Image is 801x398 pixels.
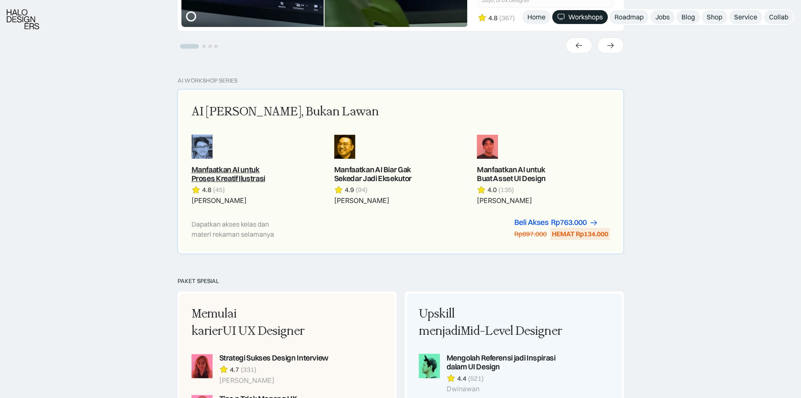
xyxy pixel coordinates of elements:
div: [PERSON_NAME] [219,377,328,385]
div: 4.8 [488,13,498,22]
div: PAKET SPESIAL [178,278,624,285]
a: Strategi Sukses Design Interview4.7(331)[PERSON_NAME] [192,354,336,385]
button: Go to slide 4 [214,45,218,48]
div: Upskill menjadi [419,305,564,340]
span: Mid-Level Designer [460,324,562,338]
button: Go to slide 3 [208,45,212,48]
div: (367) [499,13,515,22]
div: Workshops [568,13,603,21]
a: Jobs [650,10,675,24]
div: Dapatkan akses kelas dan materi rekaman selamanya [192,219,287,239]
div: Rp763.000 [551,218,587,227]
div: Shop [707,13,722,21]
button: Go to slide 1 [180,44,199,49]
div: Mengolah Referensi jadi Inspirasi dalam UI Design [447,354,564,371]
div: AI Workshop Series [178,77,237,84]
div: Blog [681,13,695,21]
div: Roadmap [615,13,644,21]
a: Mengolah Referensi jadi Inspirasi dalam UI Design4.4(521)Dwinawan [419,354,564,393]
div: 4.4 [457,374,466,383]
div: Service [734,13,757,21]
div: HEMAT Rp134.000 [552,230,608,238]
div: Beli Akses [514,218,548,227]
button: Go to slide 2 [202,45,206,48]
div: (331) [241,365,256,374]
a: Beli AksesRp763.000 [514,218,598,227]
div: Jobs [655,13,670,21]
div: AI [PERSON_NAME], Bukan Lawan [192,103,379,121]
div: (521) [468,374,484,383]
div: Home [527,13,546,21]
a: Home [522,10,551,24]
div: 4.7 [230,365,239,374]
div: Collab [769,13,788,21]
div: Dwinawan [447,385,564,393]
a: Service [729,10,762,24]
div: Strategi Sukses Design Interview [219,354,328,363]
ul: Select a slide to show [178,42,219,49]
a: Blog [676,10,700,24]
a: Shop [702,10,727,24]
a: Workshops [552,10,608,24]
div: Rp897.000 [514,230,547,238]
a: Roadmap [609,10,649,24]
span: UI UX Designer [223,324,305,338]
div: Memulai karier [192,305,336,340]
a: Collab [764,10,793,24]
